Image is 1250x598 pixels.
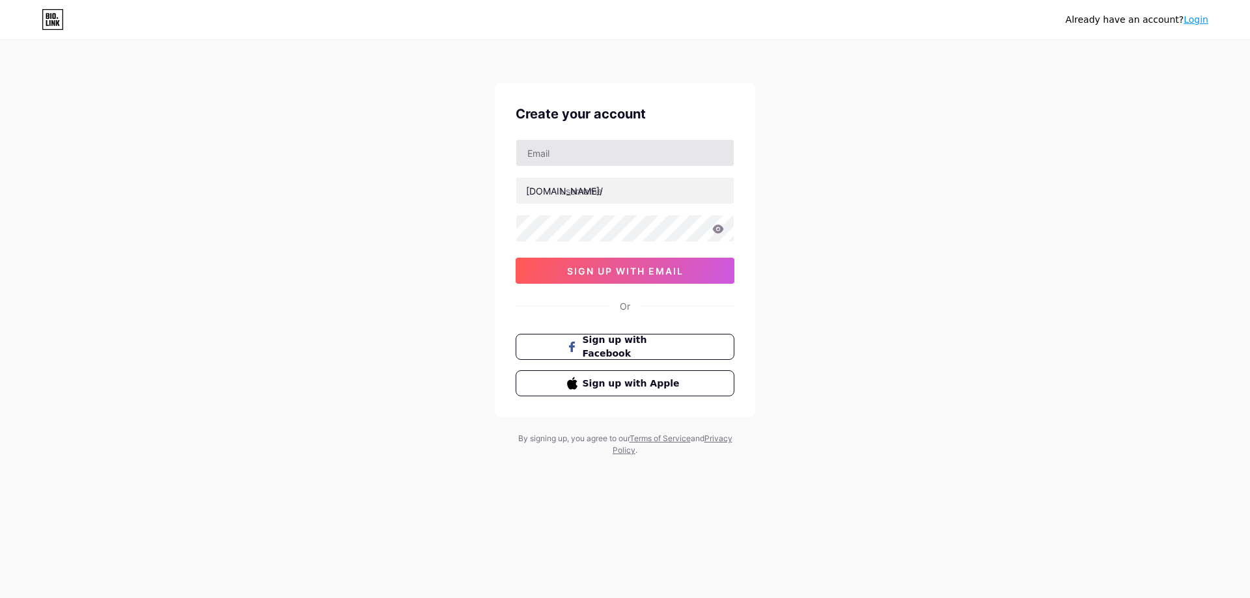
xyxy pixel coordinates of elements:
[516,370,734,396] button: Sign up with Apple
[516,104,734,124] div: Create your account
[1184,14,1208,25] a: Login
[516,334,734,360] button: Sign up with Facebook
[620,299,630,313] div: Or
[567,265,684,277] span: sign up with email
[583,377,684,390] span: Sign up with Apple
[526,184,603,198] div: [DOMAIN_NAME]/
[516,178,734,204] input: username
[514,433,736,456] div: By signing up, you agree to our and .
[583,333,684,360] span: Sign up with Facebook
[630,433,691,443] a: Terms of Service
[516,140,734,166] input: Email
[516,258,734,284] button: sign up with email
[1066,13,1208,27] div: Already have an account?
